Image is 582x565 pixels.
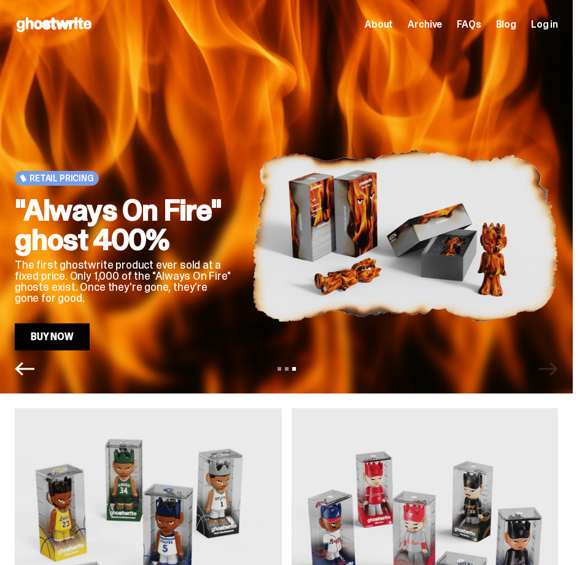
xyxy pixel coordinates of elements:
button: View slide 3 [292,367,296,371]
button: View slide 2 [285,367,289,371]
p: The first ghostwrite product ever sold at a fixed price. Only 1,000 of the "Always On Fire" ghost... [15,259,233,304]
a: About [365,20,393,30]
a: Log in [531,20,558,30]
h2: "Always On Fire" ghost 400% [15,196,233,255]
button: View slide 1 [277,367,281,371]
span: Retail Pricing [29,173,94,183]
a: Buy Now [15,323,90,350]
a: Blog [496,20,516,30]
button: Previous [15,359,34,379]
a: Archive [408,20,442,30]
a: FAQs [457,20,481,30]
img: "Always On Fire" ghost 400% [252,121,558,350]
